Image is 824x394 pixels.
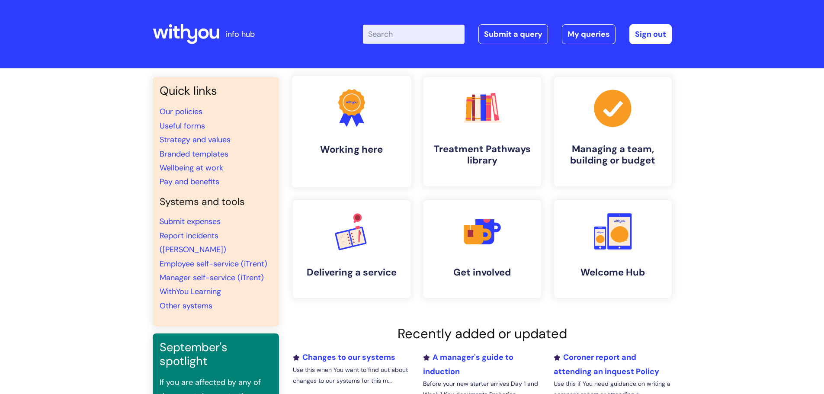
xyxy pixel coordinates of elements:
[160,84,272,98] h3: Quick links
[293,352,395,362] a: Changes to our systems
[293,326,672,342] h2: Recently added or updated
[363,24,672,44] div: | -
[160,301,212,311] a: Other systems
[299,144,404,155] h4: Working here
[293,365,410,386] p: Use this when You want to find out about changes to our systems for this m...
[160,340,272,368] h3: September's spotlight
[160,106,202,117] a: Our policies
[160,176,219,187] a: Pay and benefits
[562,24,616,44] a: My queries
[160,163,223,173] a: Wellbeing at work
[554,77,672,186] a: Managing a team, building or budget
[363,25,465,44] input: Search
[160,121,205,131] a: Useful forms
[629,24,672,44] a: Sign out
[226,27,255,41] p: info hub
[561,267,665,278] h4: Welcome Hub
[554,352,659,376] a: Coroner report and attending an inquest Policy
[293,200,410,298] a: Delivering a service
[160,286,221,297] a: WithYou Learning
[430,267,534,278] h4: Get involved
[160,216,221,227] a: Submit expenses
[160,231,226,255] a: Report incidents ([PERSON_NAME])
[160,272,264,283] a: Manager self-service (iTrent)
[430,144,534,167] h4: Treatment Pathways library
[561,144,665,167] h4: Managing a team, building or budget
[300,267,404,278] h4: Delivering a service
[478,24,548,44] a: Submit a query
[160,135,231,145] a: Strategy and values
[292,76,411,187] a: Working here
[160,196,272,208] h4: Systems and tools
[160,149,228,159] a: Branded templates
[554,200,672,298] a: Welcome Hub
[160,259,267,269] a: Employee self-service (iTrent)
[423,200,541,298] a: Get involved
[423,352,513,376] a: A manager's guide to induction
[423,77,541,186] a: Treatment Pathways library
